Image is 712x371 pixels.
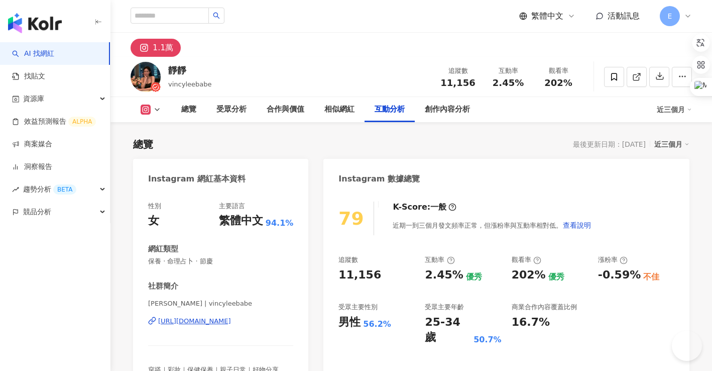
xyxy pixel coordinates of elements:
div: 相似網紅 [324,104,354,116]
a: searchAI 找網紅 [12,49,54,59]
div: 社群簡介 [148,281,178,292]
iframe: Help Scout Beacon - Open [672,331,702,361]
div: 近期一到三個月發文頻率正常，但漲粉率與互動率相對低。 [393,215,591,235]
span: 94.1% [266,218,294,229]
div: 網紅類型 [148,244,178,254]
div: 79 [338,208,364,229]
div: 2.45% [425,267,463,283]
div: -0.59% [598,267,641,283]
div: 受眾分析 [216,104,247,116]
img: logo [8,13,62,33]
div: Instagram 數據總覽 [338,173,420,184]
div: 1.1萬 [153,41,173,55]
div: K-Score : [393,202,456,213]
div: 觀看率 [539,66,577,76]
div: 追蹤數 [439,66,477,76]
div: 50.7% [473,334,502,345]
span: 活動訊息 [608,11,640,21]
div: 漲粉率 [598,255,628,264]
div: 靜靜 [168,64,211,76]
span: rise [12,186,19,193]
span: 202% [544,78,572,88]
div: 25-34 歲 [425,315,471,346]
div: 男性 [338,315,361,330]
span: 11,156 [440,77,475,88]
div: 近三個月 [657,102,692,118]
span: 保養 · 命理占卜 · 節慶 [148,257,293,266]
a: [URL][DOMAIN_NAME] [148,317,293,326]
div: 202% [512,267,546,283]
div: 創作內容分析 [425,104,470,116]
span: vincyleebabe [168,80,211,88]
div: 優秀 [548,271,564,283]
div: 56.2% [363,319,391,330]
div: 最後更新日期：[DATE] [573,140,646,148]
div: 繁體中文 [219,213,263,229]
a: 效益預測報告ALPHA [12,117,96,127]
div: 互動率 [425,255,454,264]
div: 一般 [430,202,446,213]
div: [URL][DOMAIN_NAME] [158,317,231,326]
span: 2.45% [493,78,524,88]
a: 找貼文 [12,71,45,81]
img: KOL Avatar [131,62,161,92]
div: 主要語言 [219,202,245,211]
div: Instagram 網紅基本資料 [148,173,246,184]
span: 競品分析 [23,201,51,223]
div: 不佳 [643,271,659,283]
span: search [213,12,220,19]
div: 總覽 [133,137,153,151]
div: 追蹤數 [338,255,358,264]
div: 優秀 [466,271,482,283]
span: 繁體中文 [531,11,563,22]
span: E [668,11,672,22]
div: 16.7% [512,315,550,330]
button: 查看說明 [562,215,591,235]
span: 查看說明 [563,221,591,229]
div: 性別 [148,202,161,211]
div: 近三個月 [654,138,689,151]
div: 商業合作內容覆蓋比例 [512,303,577,312]
span: [PERSON_NAME] | vincyleebabe [148,299,293,308]
div: 總覽 [181,104,196,116]
div: 觀看率 [512,255,541,264]
div: 女 [148,213,159,229]
div: 合作與價值 [267,104,304,116]
span: 資源庫 [23,87,44,110]
div: 受眾主要年齡 [425,303,464,312]
span: 趨勢分析 [23,178,76,201]
div: 互動率 [489,66,527,76]
button: 1.1萬 [131,39,181,57]
a: 商案媒合 [12,139,52,149]
a: 洞察報告 [12,162,52,172]
div: 受眾主要性別 [338,303,378,312]
div: BETA [53,184,76,195]
div: 11,156 [338,267,381,283]
div: 互動分析 [375,104,405,116]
